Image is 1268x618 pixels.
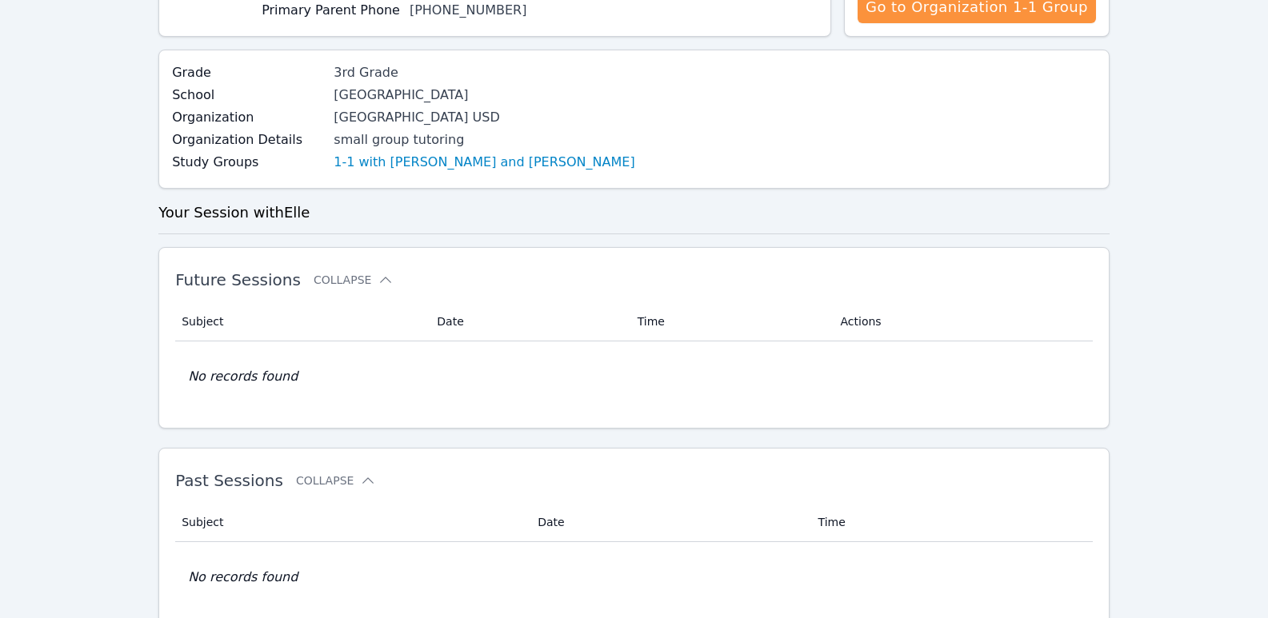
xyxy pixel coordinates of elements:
h3: Your Session with Elle [158,201,1110,224]
div: small group tutoring [334,130,634,150]
td: No records found [175,341,1093,412]
span: Past Sessions [175,471,283,490]
label: Organization Details [172,130,324,150]
th: Time [628,302,831,341]
td: No records found [175,542,1093,612]
button: Collapse [314,272,394,288]
label: Grade [172,63,324,82]
button: Collapse [296,472,376,488]
th: Subject [175,302,427,341]
div: [GEOGRAPHIC_DATA] USD [334,108,634,127]
a: [PHONE_NUMBER] [410,2,527,18]
span: Future Sessions [175,270,301,289]
div: 3rd Grade [334,63,634,82]
th: Date [427,302,627,341]
label: Primary Parent Phone [262,1,400,20]
th: Actions [830,302,1092,341]
th: Subject [175,503,528,542]
th: Time [809,503,1093,542]
th: Date [528,503,808,542]
label: School [172,86,324,105]
a: 1-1 with [PERSON_NAME] and [PERSON_NAME] [334,153,634,172]
label: Organization [172,108,324,127]
div: [GEOGRAPHIC_DATA] [334,86,634,105]
label: Study Groups [172,153,324,172]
